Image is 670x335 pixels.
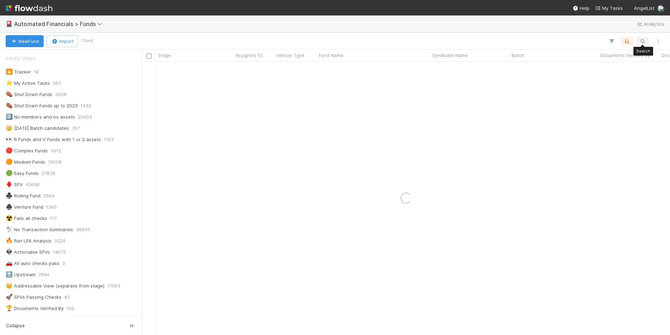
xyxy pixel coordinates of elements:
span: 367 [53,79,61,88]
div: Actionable SPVs [6,248,50,257]
div: Medium Funds [6,158,45,166]
div: Rolling Fund [6,191,40,200]
span: Collapse [6,323,25,329]
small: 1 fund [81,38,93,44]
span: 27828 [42,169,55,178]
span: 17093 [107,282,120,290]
span: Batch [512,52,524,59]
span: 7894 [38,270,49,279]
div: Shut Down Funds [6,90,52,99]
span: 3 [62,259,65,268]
span: 👑 [6,125,13,131]
span: 117 [50,214,57,223]
span: 🔴 [6,147,13,153]
span: ⬆️ [6,271,13,277]
div: My Active Tasks [6,79,50,88]
div: Shut Down Funds up to 2023 [6,101,78,110]
div: R Funds and V Funds with 1 or 2 assets [6,135,101,144]
span: 3912 [51,146,61,155]
div: SPVs Passing Checks [6,293,62,302]
img: avatar_5ff1a016-d0ce-496a-bfbe-ad3802c4d8a0.png [657,5,664,12]
button: Import [46,35,78,47]
span: 👀 [6,136,13,142]
span: Fund Name [319,52,343,59]
span: Saved Views [6,51,36,65]
span: ⚰️ [6,91,13,97]
span: 👽 [6,249,13,255]
span: 4332 [95,315,106,324]
span: ⭐ [6,80,13,86]
img: logo-inverted-e16ddd16eac7371096b0.svg [6,2,52,14]
div: Help [573,5,589,12]
span: AngelList [634,5,655,11]
span: 🔼 [6,69,13,75]
span: 🚗 [6,260,13,266]
span: 18 [34,68,39,76]
span: 🏆 [6,305,13,311]
a: My Tasks [595,5,623,12]
span: 2564 [43,191,55,200]
span: 🟢 [6,170,13,176]
div: Upstream [6,270,36,279]
span: Documents Verified By [600,52,650,59]
span: 1432 [81,101,91,110]
span: 0️⃣ [6,114,13,120]
span: Syndicate Name [432,52,468,59]
span: 797 [72,124,80,133]
input: Toggle All Rows Selected [146,53,152,59]
div: Fails all checks [6,214,47,223]
div: Addressable View (separate from stage) [6,282,105,290]
span: Stage [158,52,171,59]
span: 16008 [48,158,62,166]
span: 👑 [6,283,13,289]
span: 🚀 [6,294,13,300]
div: Venture Fund [6,203,43,211]
span: Vehicle Type [276,52,304,59]
span: 38400 [76,225,90,234]
span: My Tasks [595,5,623,11]
span: 🐩 [6,226,13,232]
div: Easy Funds [6,169,39,178]
span: ⚰️ [6,102,13,108]
span: 109 [67,304,74,313]
a: Analytics [637,20,664,28]
span: ♦️ [6,181,13,187]
button: NewFund [6,35,44,47]
div: No Transaction Summaries [6,225,73,234]
div: Passes all Asset Document Checks [6,315,92,324]
span: 20403 [78,113,92,121]
span: 14072 [53,248,66,257]
div: Tracker [6,68,31,76]
span: 3224 [54,236,65,245]
span: 🟠 [6,159,13,165]
span: 1340 [46,203,57,211]
div: Run LPA Analysis [6,236,51,245]
div: [DATE] Batch candidates [6,124,69,133]
span: ♣️ [6,192,13,198]
span: 🎴 [6,21,13,27]
span: Assigned To [235,52,263,59]
div: All auto checks pass [6,259,59,268]
span: ☢️ [6,215,13,221]
div: Complex Funds [6,146,48,155]
span: 2058 [55,90,67,99]
span: 82 [64,293,70,302]
span: 43646 [26,180,40,189]
div: Documents Verified By [6,304,64,313]
div: SPV [6,180,23,189]
span: 🔥 [6,238,13,244]
span: ♠️ [6,204,13,210]
span: 1183 [104,135,114,144]
span: Automated Financials > Funds [14,20,106,27]
div: No members and no assets [6,113,75,121]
